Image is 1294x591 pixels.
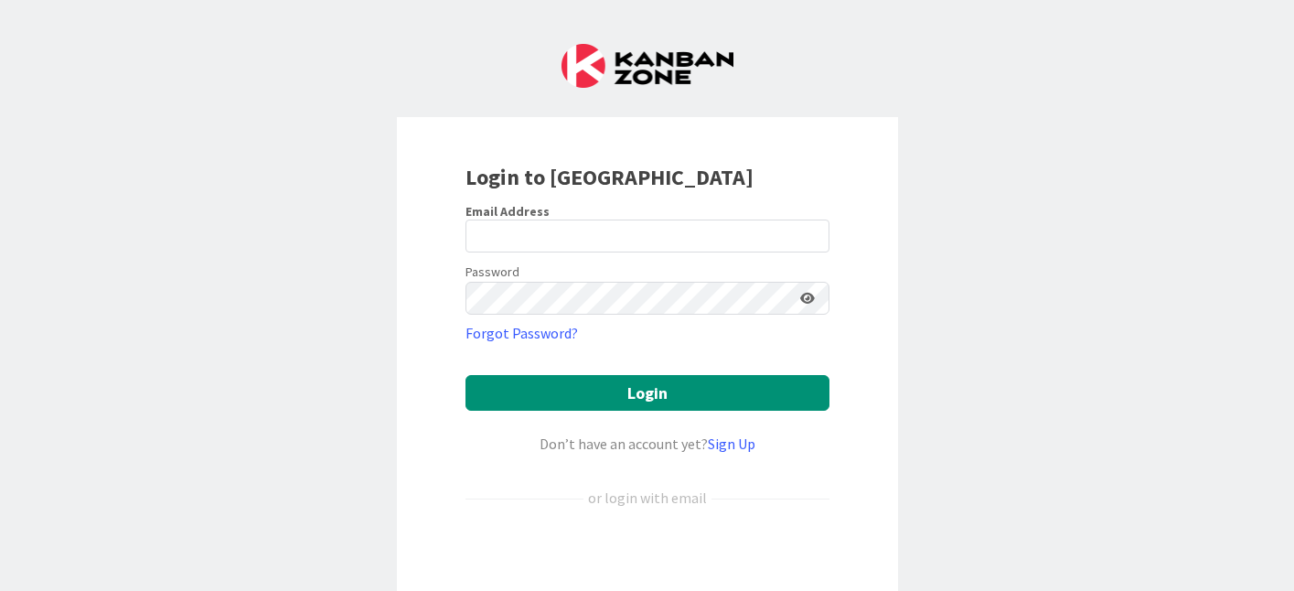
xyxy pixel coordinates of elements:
div: or login with email [583,487,711,509]
label: Email Address [465,203,550,220]
button: Login [465,375,829,411]
img: Kanban Zone [561,44,733,88]
iframe: Sign in with Google Button [456,539,839,579]
label: Password [465,263,519,282]
b: Login to [GEOGRAPHIC_DATA] [465,163,754,191]
div: Don’t have an account yet? [465,433,829,455]
a: Sign Up [708,435,755,453]
a: Forgot Password? [465,322,578,344]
